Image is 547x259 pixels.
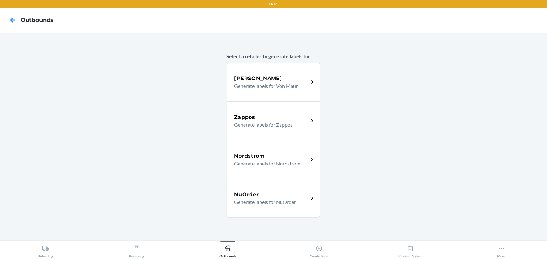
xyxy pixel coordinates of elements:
[234,152,265,160] h5: Nordstrom
[227,101,321,140] a: ZapposGenerate labels for Zappos
[21,16,54,24] h4: Outbounds
[274,241,365,258] button: Create Issue
[234,198,304,206] p: Generate labels for NuOrder
[227,53,321,60] p: Select a retailer to generate labels for
[182,241,274,258] button: Outbounds
[310,242,329,258] div: Create Issue
[234,121,304,129] p: Generate labels for Zappos
[456,241,547,258] button: More
[234,114,255,121] h5: Zappos
[227,179,321,218] a: NuOrderGenerate labels for NuOrder
[234,82,304,90] p: Generate labels for Von Maur
[269,1,278,7] p: LAX1
[227,140,321,179] a: NordstromGenerate labels for Nordstrom
[129,242,144,258] div: Receiving
[234,191,259,198] h5: NuOrder
[227,63,321,101] a: [PERSON_NAME]Generate labels for Von Maur
[399,242,422,258] div: Problem Solver
[91,241,182,258] button: Receiving
[234,75,282,82] h5: [PERSON_NAME]
[497,242,506,258] div: More
[365,241,456,258] button: Problem Solver
[219,242,236,258] div: Outbounds
[38,242,53,258] div: Unloading
[234,160,304,167] p: Generate labels for Nordstrom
